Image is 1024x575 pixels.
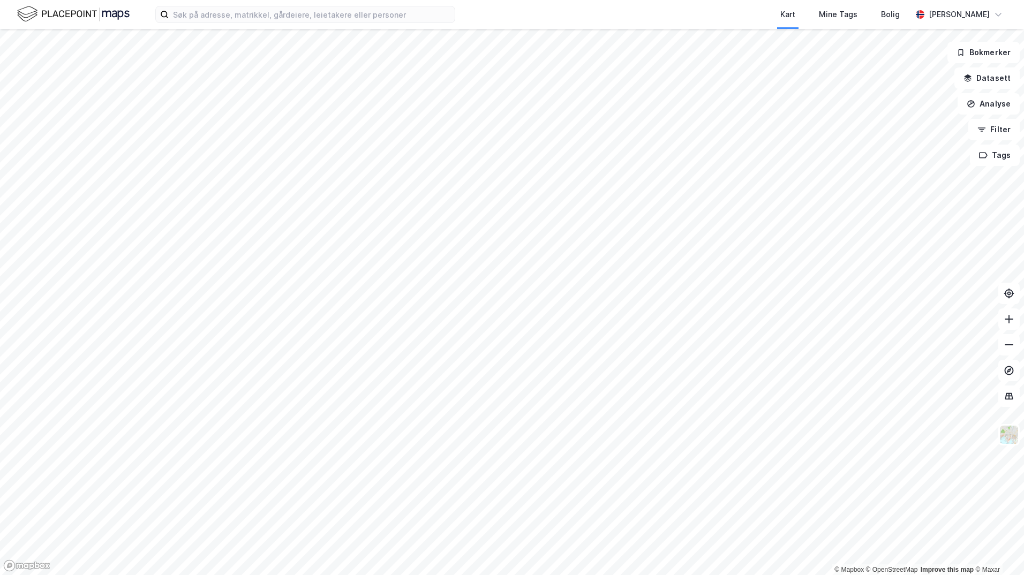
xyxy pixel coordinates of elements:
[819,8,857,21] div: Mine Tags
[929,8,990,21] div: [PERSON_NAME]
[970,524,1024,575] div: Kontrollprogram for chat
[947,42,1020,63] button: Bokmerker
[921,566,974,573] a: Improve this map
[954,67,1020,89] button: Datasett
[780,8,795,21] div: Kart
[17,5,130,24] img: logo.f888ab2527a4732fd821a326f86c7f29.svg
[169,6,455,22] input: Søk på adresse, matrikkel, gårdeiere, leietakere eller personer
[881,8,900,21] div: Bolig
[958,93,1020,115] button: Analyse
[970,524,1024,575] iframe: Chat Widget
[968,119,1020,140] button: Filter
[999,425,1019,445] img: Z
[970,145,1020,166] button: Tags
[3,559,50,572] a: Mapbox homepage
[834,566,864,573] a: Mapbox
[866,566,918,573] a: OpenStreetMap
